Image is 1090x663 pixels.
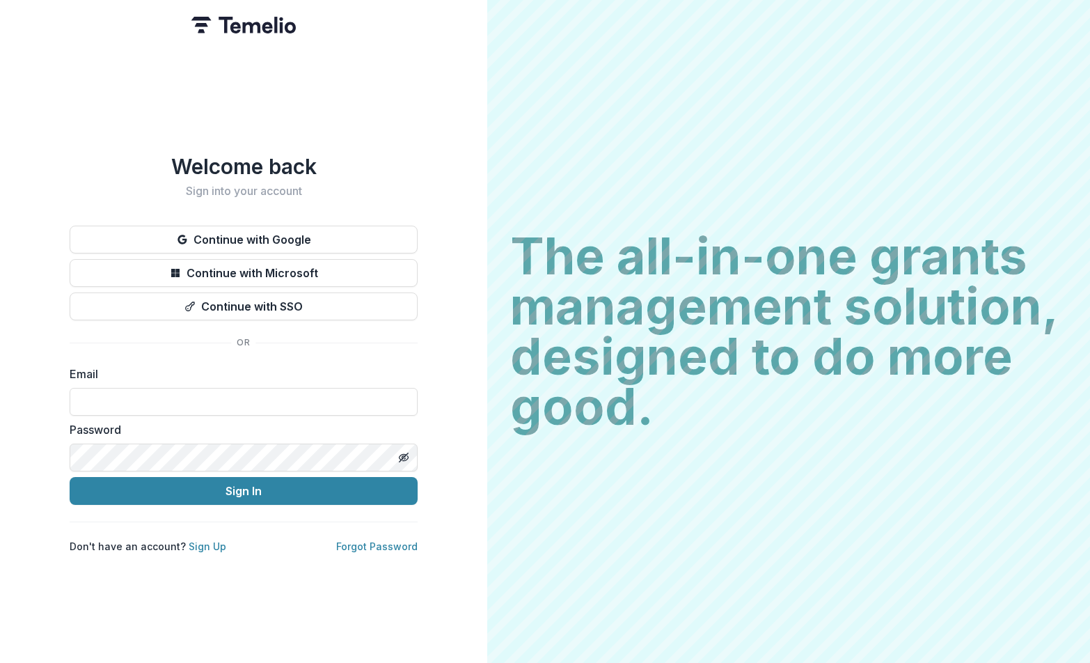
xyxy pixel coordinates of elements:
h2: Sign into your account [70,185,418,198]
a: Forgot Password [336,540,418,552]
button: Continue with Google [70,226,418,253]
button: Sign In [70,477,418,505]
h1: Welcome back [70,154,418,179]
button: Continue with SSO [70,292,418,320]
button: Toggle password visibility [393,446,415,469]
p: Don't have an account? [70,539,226,554]
a: Sign Up [189,540,226,552]
label: Email [70,366,409,382]
button: Continue with Microsoft [70,259,418,287]
label: Password [70,421,409,438]
img: Temelio [191,17,296,33]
